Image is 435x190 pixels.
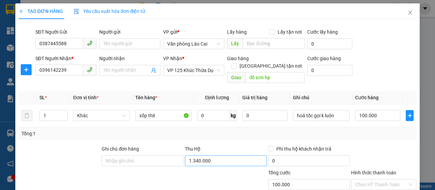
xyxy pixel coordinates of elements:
button: Close [401,3,420,22]
span: Giá trị hàng [242,95,267,100]
span: Yêu cầu xuất hóa đơn điện tử [74,8,145,14]
input: Cước lấy hàng [307,38,352,49]
span: Cước hàng [355,95,379,100]
span: phone [87,40,92,46]
span: Văn phòng Lào Cai [167,39,220,49]
span: [GEOGRAPHIC_DATA] tận nơi [237,62,304,70]
span: Khác [77,110,126,121]
button: plus [406,110,414,121]
span: VP Nhận [163,56,182,61]
span: Tổng cước [268,170,291,175]
label: Cước lấy hàng [307,29,338,35]
span: Tên hàng [135,95,157,100]
label: Ghi chú đơn hàng [102,146,139,152]
span: SL [39,95,45,100]
input: Dọc đường [245,72,304,83]
div: SĐT Người Gửi [35,28,97,36]
input: VD: Bàn, Ghế [135,110,192,121]
span: plus [19,9,23,14]
span: phone [87,67,92,72]
span: VP 125 Khúc Thừa Dụ [167,65,220,75]
span: Phí thu hộ khách nhận trả [274,145,334,153]
div: Người gửi [99,28,160,36]
input: Cước giao hàng [307,65,352,76]
label: Hình thức thanh toán [351,170,396,175]
span: Giao hàng [227,56,249,61]
th: Ghi chú [290,91,352,104]
input: Ghi chú đơn hàng [102,155,184,166]
span: TẠO ĐƠN HÀNG [19,8,63,14]
div: SĐT Người Nhận [35,55,97,62]
span: close [407,10,413,15]
img: icon [74,9,79,14]
div: Người nhận [99,55,160,62]
span: Định lượng [205,95,229,100]
span: Lấy [227,38,243,49]
input: Dọc đường [243,38,304,49]
input: Ghi Chú [293,110,350,121]
div: Tổng: 1 [21,130,169,137]
span: plus [21,67,31,72]
span: Thu Hộ [185,146,201,152]
button: delete [21,110,32,121]
span: Lấy hàng [227,29,247,35]
span: Lấy tận nơi [275,28,304,36]
label: Cước giao hàng [307,56,341,61]
span: Đơn vị tính [73,95,99,100]
span: kg [230,110,237,121]
span: Giao [227,72,245,83]
input: 0 [242,110,288,121]
span: plus [406,113,413,118]
button: plus [21,64,32,75]
div: VP gửi [163,28,224,36]
span: user-add [151,68,156,73]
